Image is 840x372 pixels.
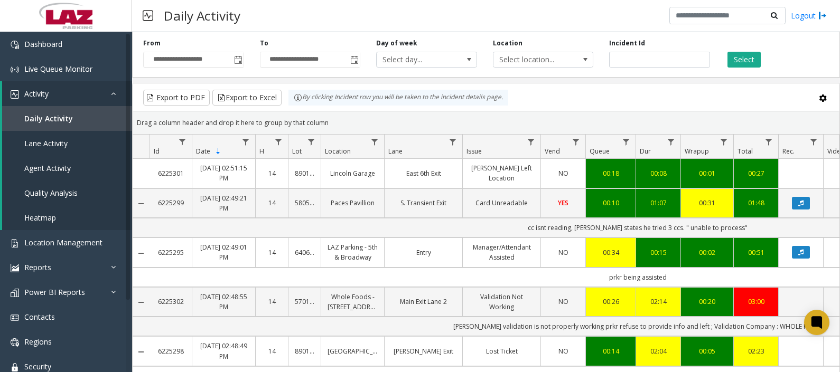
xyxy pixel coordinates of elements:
[328,198,378,208] a: Paces Pavillion
[212,90,282,106] button: Export to Excel
[11,264,19,272] img: 'icon'
[295,168,314,178] a: 890197
[466,147,482,156] span: Issue
[376,39,417,48] label: Day of week
[740,168,772,178] a: 00:27
[391,297,456,307] a: Main Exit Lane 2
[740,346,772,356] a: 02:23
[524,135,538,149] a: Issue Filter Menu
[619,135,633,149] a: Queue Filter Menu
[24,64,92,74] span: Live Queue Monitor
[11,239,19,247] img: 'icon'
[24,39,62,49] span: Dashboard
[391,168,456,178] a: East 6th Exit
[493,39,522,48] label: Location
[199,193,249,213] a: [DATE] 02:49:21 PM
[547,198,579,208] a: YES
[348,52,360,67] span: Toggle popup
[175,135,190,149] a: Id Filter Menu
[640,147,651,156] span: Dur
[154,147,160,156] span: Id
[156,247,185,257] a: 6225295
[687,168,727,178] a: 00:01
[818,10,827,21] img: logout
[642,247,674,257] a: 00:15
[11,338,19,347] img: 'icon'
[259,147,264,156] span: H
[791,10,827,21] a: Logout
[592,247,629,257] div: 00:34
[569,135,583,149] a: Vend Filter Menu
[328,168,378,178] a: Lincoln Garage
[642,198,674,208] a: 01:07
[24,89,49,99] span: Activity
[368,135,382,149] a: Location Filter Menu
[740,297,772,307] a: 03:00
[687,198,727,208] a: 00:31
[740,198,772,208] div: 01:48
[687,247,727,257] a: 00:02
[199,242,249,262] a: [DATE] 02:49:01 PM
[493,52,573,67] span: Select location...
[292,147,302,156] span: Lot
[547,346,579,356] a: NO
[469,346,534,356] a: Lost Ticket
[11,65,19,74] img: 'icon'
[133,348,150,356] a: Collapse Details
[642,346,674,356] a: 02:04
[214,147,222,156] span: Sortable
[391,198,456,208] a: S. Transient Exit
[11,41,19,49] img: 'icon'
[727,52,761,68] button: Select
[11,90,19,99] img: 'icon'
[295,346,314,356] a: 890194
[262,247,282,257] a: 14
[807,135,821,149] a: Rec. Filter Menu
[24,287,85,297] span: Power BI Reports
[664,135,678,149] a: Dur Filter Menu
[143,90,210,106] button: Export to PDF
[143,39,161,48] label: From
[328,292,378,312] a: Whole Foods - [STREET_ADDRESS]
[24,262,51,272] span: Reports
[558,198,568,207] span: YES
[262,346,282,356] a: 14
[11,289,19,297] img: 'icon'
[545,147,560,156] span: Vend
[762,135,776,149] a: Total Filter Menu
[740,247,772,257] a: 00:51
[2,180,132,205] a: Quality Analysis
[592,168,629,178] a: 00:18
[592,346,629,356] a: 00:14
[156,297,185,307] a: 6225302
[24,361,51,371] span: Security
[24,213,56,223] span: Heatmap
[2,106,132,131] a: Daily Activity
[11,313,19,322] img: 'icon'
[687,346,727,356] a: 00:05
[642,297,674,307] a: 02:14
[558,347,568,356] span: NO
[232,52,244,67] span: Toggle popup
[133,199,150,208] a: Collapse Details
[782,147,795,156] span: Rec.
[469,242,534,262] a: Manager/Attendant Assisted
[199,341,249,361] a: [DATE] 02:48:49 PM
[391,247,456,257] a: Entry
[2,156,132,180] a: Agent Activity
[24,337,52,347] span: Regions
[469,198,534,208] a: Card Unreadable
[24,113,73,123] span: Daily Activity
[156,168,185,178] a: 6225301
[2,205,132,230] a: Heatmap
[558,297,568,306] span: NO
